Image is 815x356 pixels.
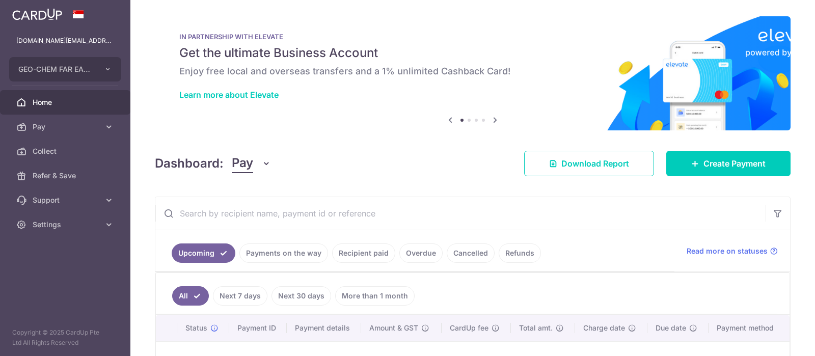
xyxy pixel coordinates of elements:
[155,154,224,173] h4: Dashboard:
[687,246,768,256] span: Read more on statuses
[561,157,629,170] span: Download Report
[155,197,766,230] input: Search by recipient name, payment id or reference
[33,97,100,107] span: Home
[33,122,100,132] span: Pay
[232,154,271,173] button: Pay
[656,323,686,333] span: Due date
[33,171,100,181] span: Refer & Save
[9,57,121,81] button: GEO-CHEM FAR EAST PTE LTD
[179,45,766,61] h5: Get the ultimate Business Account
[16,36,114,46] p: [DOMAIN_NAME][EMAIL_ADDRESS][DOMAIN_NAME]
[287,315,362,341] th: Payment details
[239,243,328,263] a: Payments on the way
[583,323,625,333] span: Charge date
[33,195,100,205] span: Support
[687,246,778,256] a: Read more on statuses
[232,154,253,173] span: Pay
[12,8,62,20] img: CardUp
[519,323,553,333] span: Total amt.
[369,323,418,333] span: Amount & GST
[185,323,207,333] span: Status
[179,33,766,41] p: IN PARTNERSHIP WITH ELEVATE
[179,90,279,100] a: Learn more about Elevate
[172,243,235,263] a: Upcoming
[271,286,331,306] a: Next 30 days
[213,286,267,306] a: Next 7 days
[524,151,654,176] a: Download Report
[179,65,766,77] h6: Enjoy free local and overseas transfers and a 1% unlimited Cashback Card!
[703,157,766,170] span: Create Payment
[709,315,790,341] th: Payment method
[335,286,415,306] a: More than 1 month
[399,243,443,263] a: Overdue
[33,220,100,230] span: Settings
[155,16,791,130] img: Renovation banner
[447,243,495,263] a: Cancelled
[18,64,94,74] span: GEO-CHEM FAR EAST PTE LTD
[229,315,287,341] th: Payment ID
[172,286,209,306] a: All
[33,146,100,156] span: Collect
[450,323,488,333] span: CardUp fee
[332,243,395,263] a: Recipient paid
[666,151,791,176] a: Create Payment
[499,243,541,263] a: Refunds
